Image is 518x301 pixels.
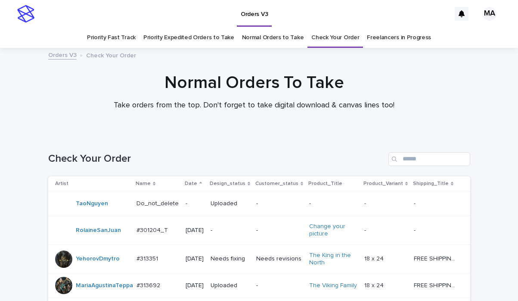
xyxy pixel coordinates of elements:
a: Priority Fast Track [87,28,136,48]
p: [DATE] [186,255,204,263]
tr: MariaAgustinaTeppa #313692#313692 [DATE]Uploaded-The Viking Family 18 x 2418 x 24 FREE SHIPPING -... [48,273,470,298]
p: [DATE] [186,227,204,234]
p: #313692 [136,280,162,289]
p: Do_not_delete [136,198,180,207]
p: Artist [55,179,68,188]
p: 18 x 24 [364,254,385,263]
p: - [186,200,204,207]
input: Search [388,152,470,166]
p: Uploaded [211,200,249,207]
p: #301204_T [136,225,170,234]
p: - [414,198,417,207]
h1: Normal Orders To Take [43,72,465,93]
p: FREE SHIPPING - preview in 1-2 business days, after your approval delivery will take 5-10 b.d. [414,254,458,263]
p: Product_Variant [363,179,403,188]
p: [DATE] [186,282,204,289]
h1: Check Your Order [48,153,385,165]
tr: RolaineSanJuan #301204_T#301204_T [DATE]--Change your picture -- -- [48,216,470,245]
p: - [256,282,302,289]
p: - [364,198,368,207]
p: Uploaded [211,282,249,289]
p: Shipping_Title [413,179,449,188]
p: FREE SHIPPING - preview in 1-2 business days, after your approval delivery will take 5-10 b.d. [414,280,458,289]
a: TaoNguyen [76,200,108,207]
p: - [309,200,357,207]
p: Check Your Order [86,50,136,60]
p: Needs revisions [256,255,302,263]
a: Freelancers in Progress [367,28,431,48]
p: Product_Title [308,179,342,188]
a: Orders V3 [48,50,77,60]
a: Change your picture [309,223,357,238]
a: The King in the North [309,252,357,267]
a: YehorovDmytro [76,255,120,263]
p: Design_status [210,179,245,188]
tr: YehorovDmytro #313351#313351 [DATE]Needs fixingNeeds revisionsThe King in the North 18 x 2418 x 2... [48,245,470,273]
a: Check Your Order [311,28,359,48]
a: Normal Orders to Take [242,28,304,48]
p: - [256,200,302,207]
p: - [414,225,417,234]
p: Take orders from the top. Don't forget to take digital download & canvas lines too! [82,101,426,110]
p: - [364,225,368,234]
p: #313351 [136,254,160,263]
p: - [211,227,249,234]
p: - [256,227,302,234]
a: Priority Expedited Orders to Take [143,28,234,48]
p: Customer_status [255,179,298,188]
a: MariaAgustinaTeppa [76,282,133,289]
tr: TaoNguyen Do_not_deleteDo_not_delete -Uploaded---- -- [48,191,470,216]
p: 18 x 24 [364,280,385,289]
a: RolaineSanJuan [76,227,121,234]
p: Date [185,179,197,188]
div: MA [483,7,496,21]
p: Needs fixing [211,255,249,263]
img: stacker-logo-s-only.png [17,5,34,22]
a: The Viking Family [309,282,357,289]
p: Name [136,179,151,188]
